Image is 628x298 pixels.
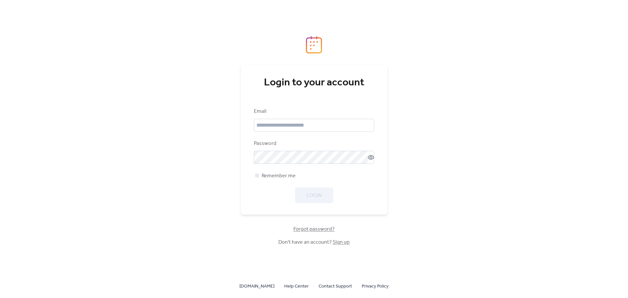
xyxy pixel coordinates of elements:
a: Contact Support [319,282,352,290]
span: Forgot password? [293,225,335,233]
img: logo [306,36,322,54]
span: Contact Support [319,283,352,290]
span: Don't have an account? [278,238,350,246]
a: [DOMAIN_NAME] [239,282,274,290]
div: Login to your account [254,76,374,89]
a: Privacy Policy [362,282,389,290]
span: Remember me [262,172,296,180]
span: Help Center [284,283,309,290]
div: Email [254,108,373,115]
span: [DOMAIN_NAME] [239,283,274,290]
div: Password [254,140,373,148]
a: Forgot password? [293,227,335,231]
a: Sign up [333,237,350,247]
a: Help Center [284,282,309,290]
span: Privacy Policy [362,283,389,290]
